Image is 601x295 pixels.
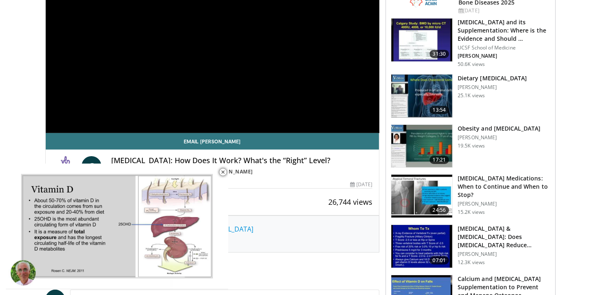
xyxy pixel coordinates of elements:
h3: [MEDICAL_DATA] and its Supplementation: Where is the Evidence and Should … [458,18,550,43]
h3: Dietary [MEDICAL_DATA] [458,74,527,82]
img: a7bc7889-55e5-4383-bab6-f6171a83b938.150x105_q85_crop-smart_upscale.jpg [391,175,452,218]
a: [PERSON_NAME] [209,168,253,175]
p: [PERSON_NAME] [458,201,550,207]
p: 19.5K views [458,143,485,149]
a: C [82,156,101,176]
h3: [MEDICAL_DATA] Medications: When to Continue and When to Stop? [458,174,550,199]
a: Email [PERSON_NAME] [46,133,379,150]
img: 6d2c734b-d54f-4c87-bcc9-c254c50adfb7.150x105_q85_crop-smart_upscale.jpg [391,225,452,268]
img: Vasculearn Network [52,156,78,176]
h4: [MEDICAL_DATA]: How Does It Work? What's the “Right” Level? [111,156,373,165]
span: 26,744 views [328,197,372,207]
div: [DATE] [350,181,372,188]
span: 07:01 [430,256,449,265]
p: UCSF School of Medicine [458,44,550,51]
span: 17:21 [430,156,449,164]
h3: [MEDICAL_DATA] & [MEDICAL_DATA]: Does [MEDICAL_DATA] Reduce Falls/Fractures in t… [458,225,550,249]
a: 17:21 Obesity and [MEDICAL_DATA] [PERSON_NAME] 19.5K views [391,124,550,168]
img: 0df8ca06-75ef-4873-806f-abcb553c84b6.150x105_q85_crop-smart_upscale.jpg [391,125,452,168]
p: [PERSON_NAME] [458,134,541,141]
div: [DATE] [458,7,549,14]
video-js: Video Player [6,164,228,289]
a: 13:54 Dietary [MEDICAL_DATA] [PERSON_NAME] 25.1K views [391,74,550,118]
p: [PERSON_NAME] [458,53,550,59]
p: 25.1K views [458,92,485,99]
p: [PERSON_NAME] [458,251,550,258]
div: By FEATURING [111,168,373,176]
h3: Obesity and [MEDICAL_DATA] [458,124,541,133]
span: 24:56 [430,206,449,214]
p: 15.2K views [458,209,485,215]
p: [PERSON_NAME] [458,84,527,91]
span: 31:30 [430,50,449,58]
p: 50.6K views [458,61,485,68]
button: Close [215,164,231,181]
img: e34118c4-2a22-436f-a04c-22f5cb9f01e1.150x105_q85_crop-smart_upscale.jpg [391,75,452,117]
span: 13:54 [430,106,449,114]
a: 07:01 [MEDICAL_DATA] & [MEDICAL_DATA]: Does [MEDICAL_DATA] Reduce Falls/Fractures in t… [PERSON_N... [391,225,550,268]
a: 24:56 [MEDICAL_DATA] Medications: When to Continue and When to Stop? [PERSON_NAME] 15.2K views [391,174,550,218]
img: 4bb25b40-905e-443e-8e37-83f056f6e86e.150x105_q85_crop-smart_upscale.jpg [391,19,452,61]
p: 12.3K views [458,259,485,266]
a: 31:30 [MEDICAL_DATA] and its Supplementation: Where is the Evidence and Should … UCSF School of M... [391,18,550,68]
